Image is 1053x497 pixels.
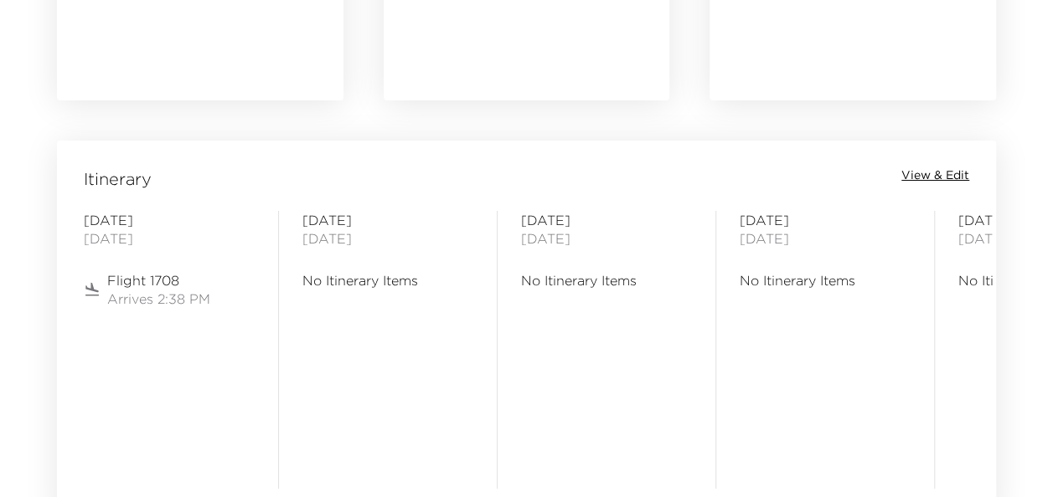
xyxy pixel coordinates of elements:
span: [DATE] [302,211,473,229]
span: [DATE] [740,229,911,248]
span: No Itinerary Items [302,271,473,289]
span: Itinerary [84,167,152,191]
span: [DATE] [84,229,255,248]
span: No Itinerary Items [740,271,911,289]
span: Flight 1708 [107,271,210,289]
span: No Itinerary Items [521,271,692,289]
button: View & Edit [901,167,969,184]
span: [DATE] [302,229,473,248]
span: [DATE] [740,211,911,229]
span: [DATE] [521,229,692,248]
span: [DATE] [521,211,692,229]
span: [DATE] [84,211,255,229]
span: Arrives 2:38 PM [107,289,210,308]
